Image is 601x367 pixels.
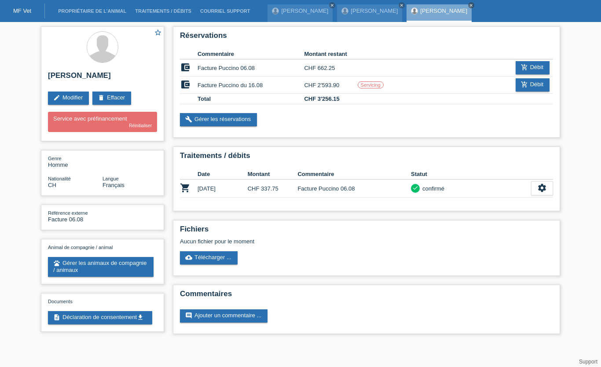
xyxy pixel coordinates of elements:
[516,61,550,74] a: add_shopping_cartDébit
[521,81,528,88] i: add_shopping_cart
[304,77,357,94] td: CHF 2'593.90
[297,169,411,180] th: Commentaire
[304,49,357,59] th: Montant restant
[103,182,125,188] span: Français
[137,314,144,321] i: get_app
[412,185,418,191] i: check
[180,183,191,193] i: POSP00025788
[53,314,60,321] i: description
[180,238,449,245] div: Aucun fichier pour le moment
[48,155,103,168] div: Homme
[48,257,154,277] a: petsGérer les animaux de compagnie / animaux
[180,225,553,238] h2: Fichiers
[351,7,398,14] a: [PERSON_NAME]
[180,62,191,73] i: account_balance_wallet
[48,209,103,223] div: Facture 06.08
[53,260,60,267] i: pets
[48,176,71,181] span: Nationalité
[297,180,411,198] td: Facture Puccino 06.08
[411,169,531,180] th: Statut
[281,7,328,14] a: [PERSON_NAME]
[154,29,162,37] i: star_border
[185,254,192,261] i: cloud_upload
[131,8,196,14] a: Traitements / débits
[198,49,304,59] th: Commentaire
[468,2,474,8] a: close
[180,31,553,44] h2: Réservations
[399,2,405,8] a: close
[180,113,257,126] a: buildGérer les réservations
[358,81,384,88] label: Servicing
[516,78,550,92] a: add_shopping_cartDébit
[329,2,335,8] a: close
[248,180,298,198] td: CHF 337.75
[304,95,339,102] b: CHF 3'256.15
[180,290,553,303] h2: Commentaires
[48,210,88,216] span: Référence externe
[198,169,248,180] th: Date
[399,3,404,7] i: close
[180,309,268,323] a: commentAjouter un commentaire ...
[198,77,304,94] td: Facture Puccino du 16.08
[185,312,192,319] i: comment
[13,7,31,14] a: MF Vet
[98,94,105,101] i: delete
[154,29,162,38] a: star_border
[129,123,152,128] a: Réinitialiser
[304,59,357,77] td: CHF 662.25
[48,92,89,105] a: editModifier
[180,251,238,264] a: cloud_uploadTélécharger ...
[48,71,157,84] h2: [PERSON_NAME]
[48,156,62,161] span: Genre
[420,7,467,14] a: [PERSON_NAME]
[53,94,60,101] i: edit
[248,169,298,180] th: Montant
[330,3,334,7] i: close
[521,64,528,71] i: add_shopping_cart
[92,92,131,105] a: deleteEffacer
[198,180,248,198] td: [DATE]
[196,8,254,14] a: Courriel Support
[185,116,192,123] i: build
[48,299,73,304] span: Documents
[198,95,211,102] b: Total
[54,8,131,14] a: Propriétaire de l’animal
[103,176,119,181] span: Langue
[48,112,157,132] div: Service avec préfinancement
[420,184,444,193] div: confirmé
[579,359,597,365] a: Support
[48,182,56,188] span: Suisse
[180,79,191,90] i: account_balance_wallet
[48,311,152,324] a: descriptionDéclaration de consentementget_app
[48,245,113,250] span: Animal de compagnie / animal
[537,183,547,193] i: settings
[198,59,304,77] td: Facture Puccino 06.08
[180,151,553,165] h2: Traitements / débits
[469,3,473,7] i: close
